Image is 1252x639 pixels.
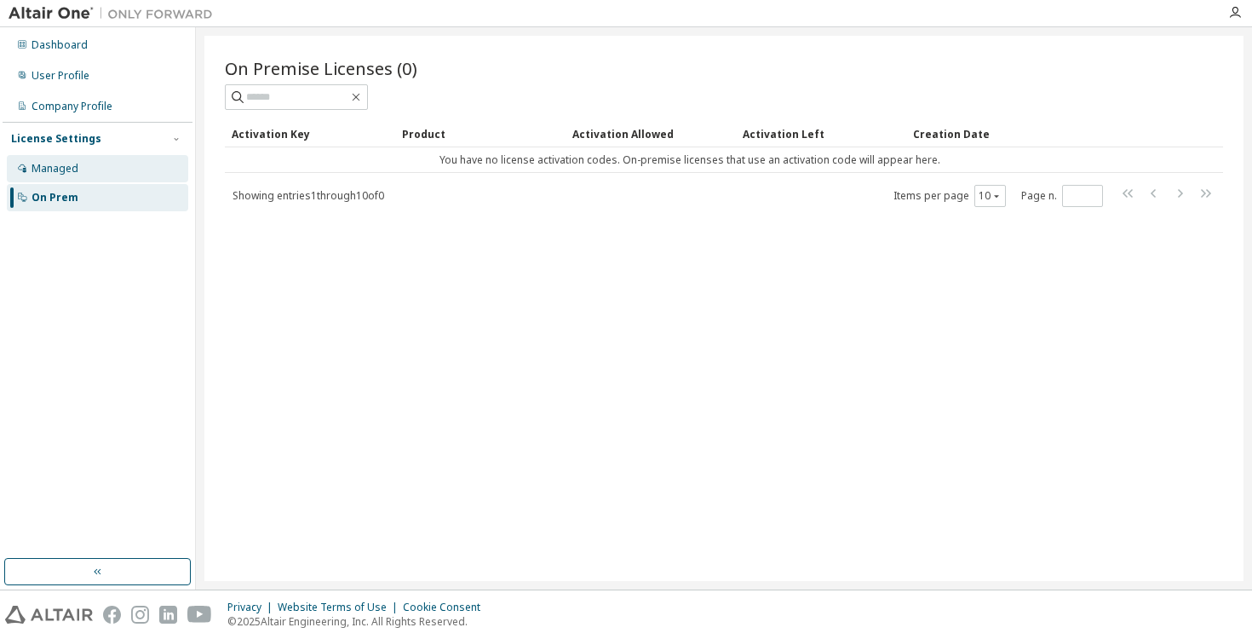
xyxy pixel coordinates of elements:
[913,120,1148,147] div: Creation Date
[32,162,78,176] div: Managed
[403,601,491,614] div: Cookie Consent
[32,38,88,52] div: Dashboard
[225,56,417,80] span: On Premise Licenses (0)
[233,188,384,203] span: Showing entries 1 through 10 of 0
[743,120,899,147] div: Activation Left
[979,189,1002,203] button: 10
[103,606,121,624] img: facebook.svg
[225,147,1155,173] td: You have no license activation codes. On-premise licenses that use an activation code will appear...
[227,601,278,614] div: Privacy
[32,69,89,83] div: User Profile
[131,606,149,624] img: instagram.svg
[402,120,559,147] div: Product
[1021,185,1103,207] span: Page n.
[5,606,93,624] img: altair_logo.svg
[227,614,491,629] p: © 2025 Altair Engineering, Inc. All Rights Reserved.
[32,191,78,204] div: On Prem
[32,100,112,113] div: Company Profile
[232,120,388,147] div: Activation Key
[187,606,212,624] img: youtube.svg
[278,601,403,614] div: Website Terms of Use
[9,5,221,22] img: Altair One
[159,606,177,624] img: linkedin.svg
[893,185,1006,207] span: Items per page
[11,132,101,146] div: License Settings
[572,120,729,147] div: Activation Allowed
